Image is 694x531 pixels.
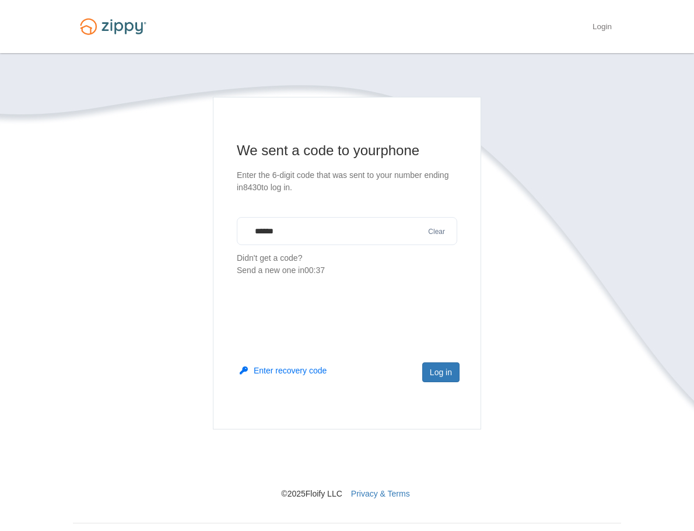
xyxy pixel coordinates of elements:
[237,141,457,160] h1: We sent a code to your phone
[351,489,410,498] a: Privacy & Terms
[240,365,327,376] button: Enter recovery code
[422,362,460,382] button: Log in
[237,264,457,277] div: Send a new one in 00:37
[237,169,457,194] p: Enter the 6-digit code that was sent to your number ending in 8430 to log in.
[593,22,612,34] a: Login
[73,429,621,499] nav: © 2025 Floify LLC
[73,13,153,40] img: Logo
[237,252,457,277] p: Didn't get a code?
[425,226,448,237] button: Clear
